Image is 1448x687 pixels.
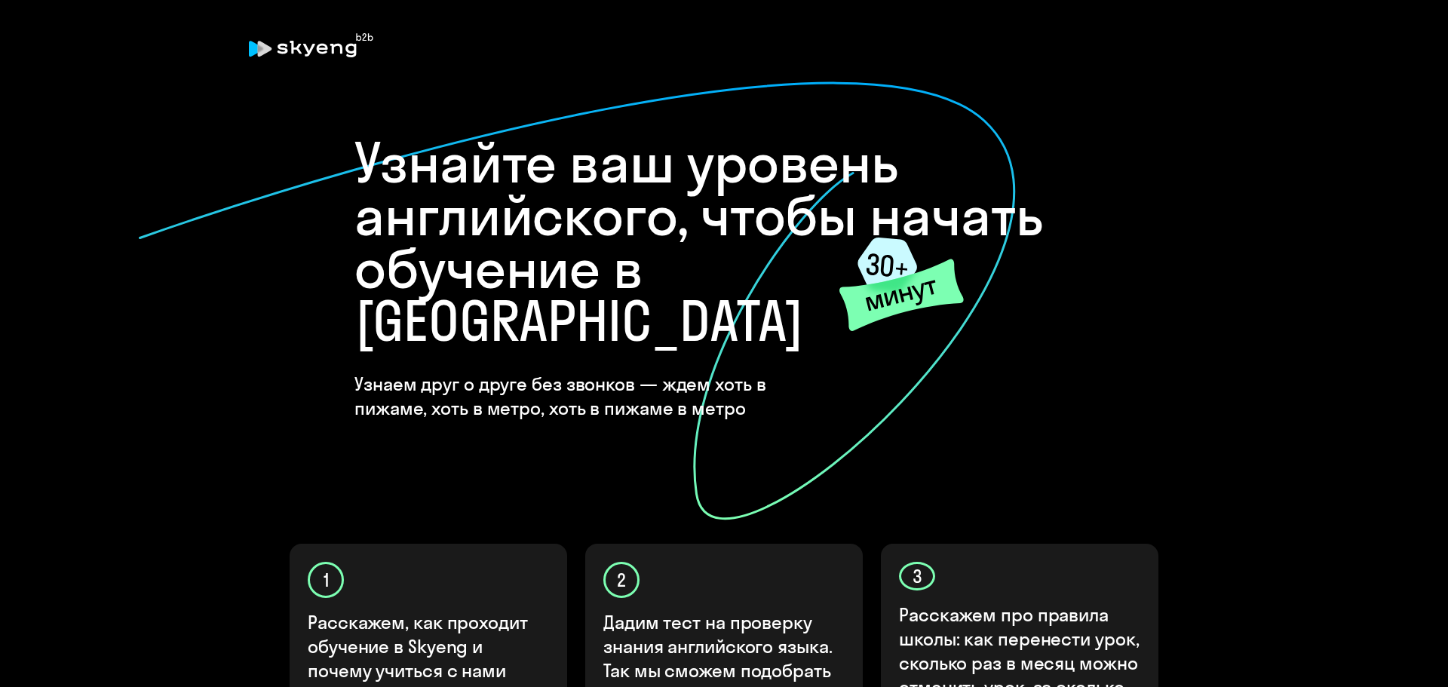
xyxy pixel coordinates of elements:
[899,562,935,590] div: 3
[603,562,640,598] div: 2
[354,372,841,420] h4: Узнаем друг о друге без звонков — ждем хоть в пижаме, хоть в метро, хоть в пижаме в метро
[308,562,344,598] div: 1
[354,136,1094,348] h1: Узнайте ваш уровень английского, чтобы начать обучение в [GEOGRAPHIC_DATA]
